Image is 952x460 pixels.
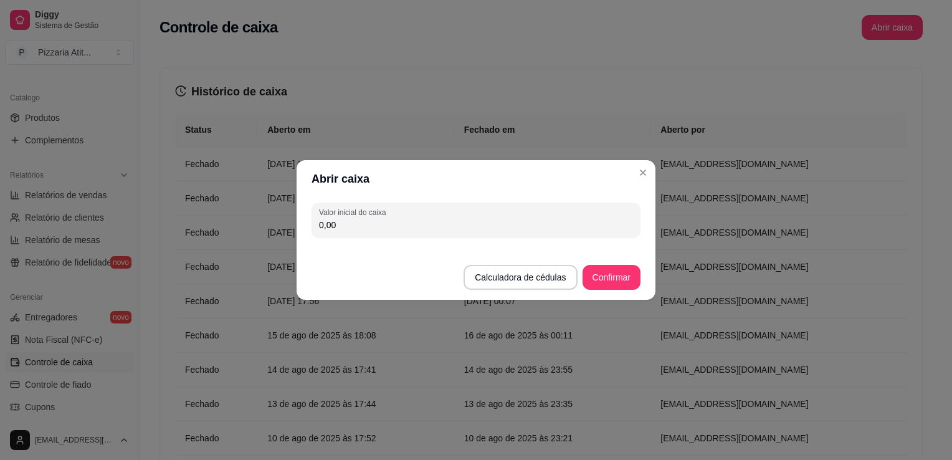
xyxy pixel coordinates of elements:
[583,265,640,290] button: Confirmar
[319,207,390,218] label: Valor inicial do caixa
[319,219,633,231] input: Valor inicial do caixa
[297,160,655,198] header: Abrir caixa
[633,163,653,183] button: Close
[464,265,577,290] button: Calculadora de cédulas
